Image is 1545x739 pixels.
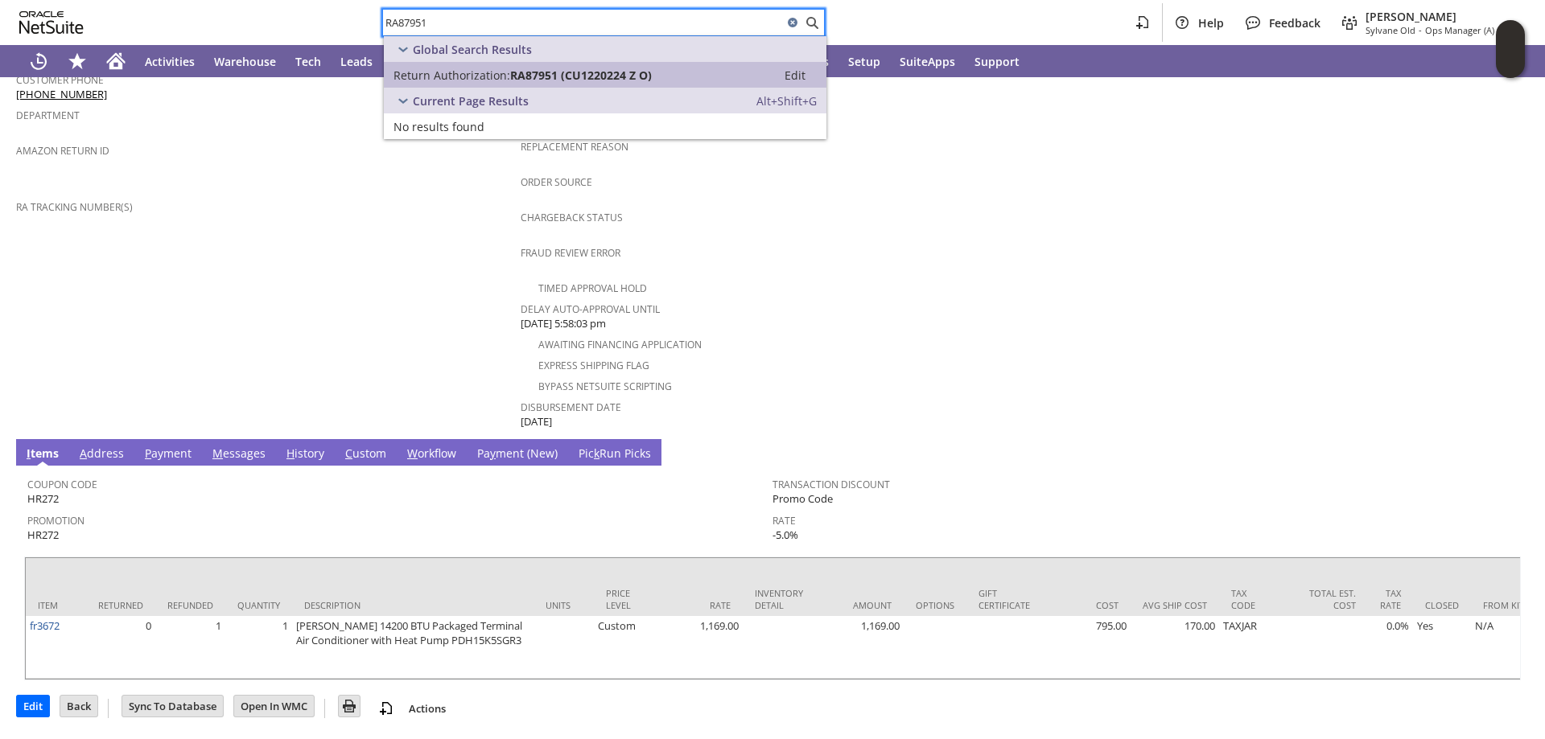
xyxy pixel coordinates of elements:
[341,445,390,463] a: Custom
[538,338,702,351] a: Awaiting Financing Application
[407,445,418,461] span: W
[1496,50,1525,79] span: Oracle Guided Learning Widget. To move around, please hold and drag
[916,599,954,611] div: Options
[208,445,270,463] a: Messages
[772,514,796,528] a: Rate
[1054,599,1119,611] div: Cost
[97,45,135,77] a: Home
[538,380,672,393] a: Bypass NetSuite Scripting
[900,54,955,69] span: SuiteApps
[16,87,107,101] a: [PHONE_NUMBER]
[80,445,87,461] span: A
[772,478,890,491] a: Transaction Discount
[60,696,97,716] input: Back
[772,491,833,507] span: Promo Code
[292,616,534,679] td: [PERSON_NAME] 14200 BTU Packaged Terminal Air Conditioner with Heat Pump PDH15K5SGR3
[214,54,276,69] span: Warehouse
[594,445,599,461] span: k
[521,246,620,260] a: Fraud Review Error
[145,445,151,461] span: P
[29,51,48,71] svg: Recent Records
[339,696,360,716] input: Print
[212,445,223,461] span: M
[141,445,196,463] a: Payment
[521,400,621,414] a: Disbursement Date
[304,599,521,611] div: Description
[167,599,213,611] div: Refunded
[282,445,328,463] a: History
[155,616,225,679] td: 1
[16,200,133,214] a: RA Tracking Number(s)
[331,45,382,77] a: Leads
[815,616,904,679] td: 1,169.00
[295,54,321,69] span: Tech
[521,316,606,331] span: [DATE] 5:58:03 pm
[978,587,1030,611] div: Gift Certificate
[98,599,143,611] div: Returned
[473,445,562,463] a: Payment (New)
[19,45,58,77] a: Recent Records
[234,696,314,716] input: Open In WMC
[546,599,582,611] div: Units
[345,445,352,461] span: C
[1425,24,1516,36] span: Ops Manager (A) (F2L)
[1368,616,1413,679] td: 0.0%
[848,54,880,69] span: Setup
[1131,616,1219,679] td: 170.00
[27,491,59,507] span: HR272
[383,13,783,32] input: Search
[286,445,295,461] span: H
[145,54,195,69] span: Activities
[1425,599,1459,611] div: Closed
[1500,442,1519,462] a: Unrolled view on
[594,616,654,679] td: Custom
[965,45,1029,77] a: Support
[538,359,649,372] a: Express Shipping Flag
[377,699,396,718] img: add-record.svg
[403,445,460,463] a: Workflow
[135,45,204,77] a: Activities
[890,45,965,77] a: SuiteApps
[490,445,496,461] span: y
[16,73,104,87] a: Customer Phone
[772,528,798,543] span: -5.0%
[1496,20,1525,78] iframe: Click here to launch Oracle Guided Learning Help Panel
[340,54,373,69] span: Leads
[122,696,223,716] input: Sync To Database
[340,696,359,716] img: Print
[1269,15,1320,31] span: Feedback
[1366,24,1415,36] span: Sylvane Old
[1231,587,1267,611] div: Tax Code
[521,140,628,154] a: Replacement reason
[1292,587,1356,611] div: Total Est. Cost
[538,281,647,295] a: Timed Approval Hold
[68,51,87,71] svg: Shortcuts
[106,51,126,71] svg: Home
[755,587,803,611] div: Inventory Detail
[521,414,552,429] span: [DATE]
[393,68,510,83] span: Return Authorization:
[838,45,890,77] a: Setup
[654,616,743,679] td: 1,169.00
[1198,15,1224,31] span: Help
[413,93,529,109] span: Current Page Results
[27,528,59,543] span: HR272
[27,478,97,491] a: Coupon Code
[76,445,128,463] a: Address
[38,599,74,611] div: Item
[521,211,623,224] a: Chargeback Status
[1366,9,1516,24] span: [PERSON_NAME]
[17,696,49,716] input: Edit
[802,13,822,32] svg: Search
[767,65,823,84] a: Edit:
[382,45,480,77] a: Opportunities
[575,445,655,463] a: PickRun Picks
[384,62,826,88] a: Return Authorization:RA87951 (CU1220224 Z O)Edit:
[86,616,155,679] td: 0
[413,42,532,57] span: Global Search Results
[58,45,97,77] div: Shortcuts
[827,599,892,611] div: Amount
[1419,24,1422,36] span: -
[666,599,731,611] div: Rate
[27,445,31,461] span: I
